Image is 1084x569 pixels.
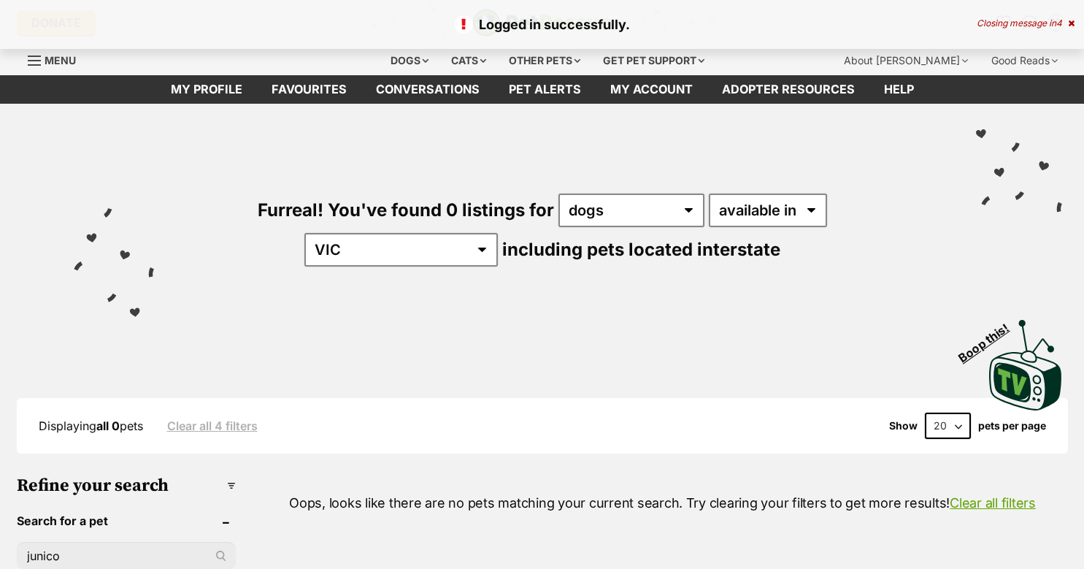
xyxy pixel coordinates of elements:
a: Adopter resources [707,75,869,104]
div: Get pet support [593,46,715,75]
img: PetRescue TV logo [989,320,1062,410]
div: Good Reads [981,46,1068,75]
span: Show [889,420,918,432]
p: Oops, looks like there are no pets matching your current search. Try clearing your filters to get... [258,493,1068,513]
span: Boop this! [956,312,1023,364]
span: Displaying pets [39,419,143,433]
span: Menu [45,54,76,66]
div: Closing message in [977,18,1075,28]
header: Search for a pet [17,514,236,527]
a: Clear all filters [950,495,1036,511]
span: Furreal! You've found 0 listings for [258,199,554,221]
a: conversations [361,75,494,104]
a: Boop this! [989,307,1062,413]
div: Dogs [380,46,439,75]
p: Logged in successfully. [15,15,1069,34]
a: Help [869,75,929,104]
div: About [PERSON_NAME] [834,46,978,75]
a: Pet alerts [494,75,596,104]
div: Cats [441,46,496,75]
a: My account [596,75,707,104]
a: Favourites [257,75,361,104]
h3: Refine your search [17,476,236,496]
span: including pets located interstate [502,239,780,260]
strong: all 0 [96,419,120,433]
div: Other pets [499,46,591,75]
a: My profile [156,75,257,104]
span: 4 [1056,18,1062,28]
label: pets per page [978,420,1046,432]
a: Clear all 4 filters [167,419,258,432]
a: Menu [28,46,86,72]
